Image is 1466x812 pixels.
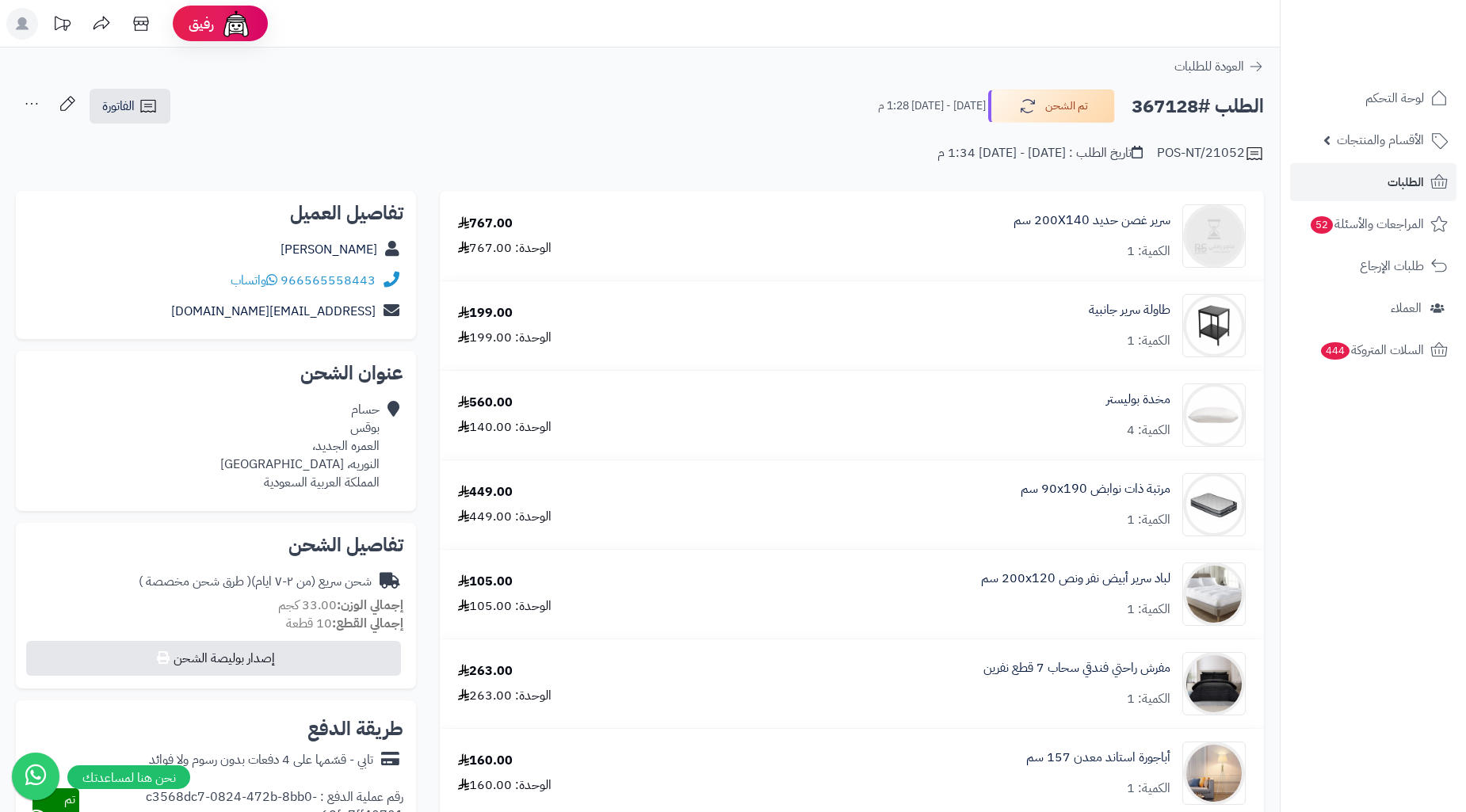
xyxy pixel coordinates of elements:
[149,751,373,769] div: تابي - قسّمها على 4 دفعات بدون رسوم ولا فوائد
[231,271,277,290] a: واتساب
[1290,79,1456,117] a: لوحة التحكم
[1290,247,1456,285] a: طلبات الإرجاع
[1183,294,1245,357] img: 1683199423-110117010015-90x90.png
[458,215,513,233] div: 767.00
[286,614,403,633] small: 10 قطعة
[220,8,252,40] img: ai-face.png
[1183,204,1245,268] img: no_image-90x90.png
[458,776,552,795] div: الوحدة: 160.00
[458,752,513,770] div: 160.00
[1391,297,1422,319] span: العملاء
[1183,562,1245,626] img: 1732186588-220107040010-90x90.jpg
[1358,44,1451,78] img: logo-2.png
[1157,144,1264,163] div: POS-NT/21052
[1127,511,1170,529] div: الكمية: 1
[458,662,513,680] div: 263.00
[981,570,1170,588] a: لباد سرير أبيض نفر ونص 200x120 سم
[281,240,377,259] a: [PERSON_NAME]
[220,401,380,491] div: حسام بوقس العمره الجديد، النوريه، [GEOGRAPHIC_DATA] المملكة العربية السعودية
[1309,213,1424,235] span: المراجعات والأسئلة
[458,573,513,591] div: 105.00
[139,573,372,591] div: شحن سريع (من ٢-٧ ايام)
[878,98,986,114] small: [DATE] - [DATE] 1:28 م
[937,144,1143,162] div: تاريخ الطلب : [DATE] - [DATE] 1:34 م
[458,483,513,501] div: 449.00
[139,572,251,591] span: ( طرق شحن مخصصة )
[1311,216,1333,234] span: 52
[1290,289,1456,327] a: العملاء
[458,508,552,526] div: الوحدة: 449.00
[1183,652,1245,715] img: 1735559341-110202010733-90x90.jpg
[337,596,403,615] strong: إجمالي الوزن:
[1089,301,1170,319] a: طاولة سرير جانبية
[458,418,552,436] div: الوحدة: 140.00
[1132,90,1264,123] h2: الطلب #367128
[29,364,403,383] h2: عنوان الشحن
[458,687,552,705] div: الوحدة: 263.00
[1290,331,1456,369] a: السلات المتروكة444
[988,90,1115,123] button: تم الشحن
[26,641,401,676] button: إصدار بوليصة الشحن
[1183,473,1245,536] img: 1728808024-110601060001-90x90.jpg
[1337,129,1424,151] span: الأقسام والمنتجات
[458,394,513,412] div: 560.00
[1365,87,1424,109] span: لوحة التحكم
[1106,391,1170,409] a: مخدة بوليستر
[1127,690,1170,708] div: الكمية: 1
[1319,339,1424,361] span: السلات المتروكة
[983,659,1170,677] a: مفرش راحتي فندقي سحاب 7 قطع نفرين
[1127,242,1170,261] div: الكمية: 1
[29,204,403,223] h2: تفاصيل العميل
[1127,600,1170,619] div: الكمية: 1
[1127,421,1170,440] div: الكمية: 4
[1021,480,1170,498] a: مرتبة ذات نوابض 90x190 سم
[1174,57,1244,76] span: العودة للطلبات
[1127,780,1170,798] div: الكمية: 1
[278,596,403,615] small: 33.00 كجم
[90,89,170,124] a: الفاتورة
[1174,57,1264,76] a: العودة للطلبات
[29,536,403,555] h2: تفاصيل الشحن
[281,271,376,290] a: 966565558443
[189,14,214,33] span: رفيق
[307,719,403,738] h2: طريقة الدفع
[1127,332,1170,350] div: الكمية: 1
[42,8,82,44] a: تحديثات المنصة
[458,239,552,257] div: الوحدة: 767.00
[458,597,552,616] div: الوحدة: 105.00
[1183,383,1245,447] img: 1711656761-220106010191-90x90.jpg
[1360,255,1424,277] span: طلبات الإرجاع
[171,302,376,321] a: [EMAIL_ADDRESS][DOMAIN_NAME]
[102,97,135,116] span: الفاتورة
[332,614,403,633] strong: إجمالي القطع:
[1014,212,1170,230] a: سرير غصن حديد 200X140 سم
[1388,171,1424,193] span: الطلبات
[458,304,513,322] div: 199.00
[1321,342,1350,360] span: 444
[1290,163,1456,201] a: الطلبات
[1026,749,1170,767] a: أباجورة استاند معدن 157 سم
[458,329,552,347] div: الوحدة: 199.00
[1290,205,1456,243] a: المراجعات والأسئلة52
[1183,741,1245,805] img: 1744209305-1-90x90.jpg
